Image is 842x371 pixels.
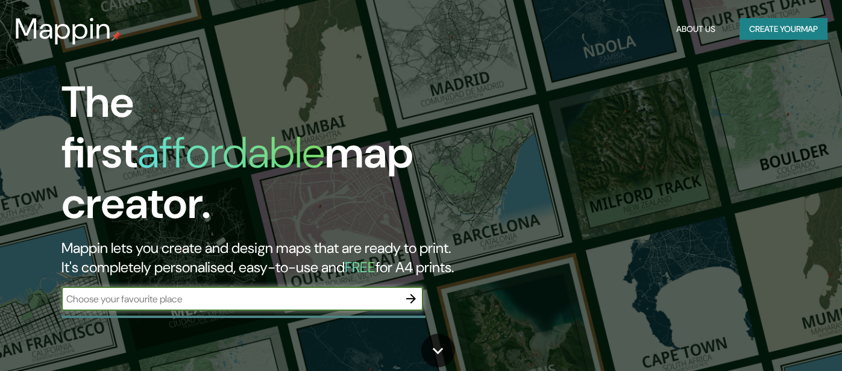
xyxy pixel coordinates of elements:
h3: Mappin [14,12,112,46]
input: Choose your favourite place [61,292,399,306]
h1: affordable [137,125,325,181]
h2: Mappin lets you create and design maps that are ready to print. It's completely personalised, eas... [61,238,483,277]
img: mappin-pin [112,31,121,41]
button: About Us [671,18,720,40]
h1: The first map creator. [61,77,483,238]
button: Create yourmap [740,18,828,40]
h5: FREE [345,258,375,276]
